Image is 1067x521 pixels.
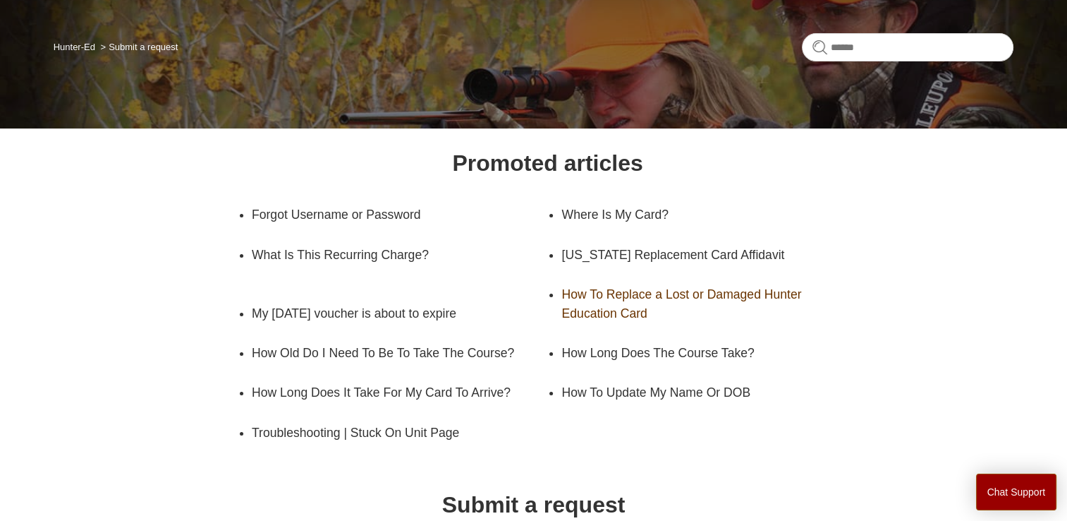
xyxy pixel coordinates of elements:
li: Submit a request [98,42,178,52]
a: Forgot Username or Password [252,195,527,234]
a: Hunter-Ed [54,42,95,52]
input: Search [802,33,1013,61]
a: My [DATE] voucher is about to expire [252,294,527,333]
a: What Is This Recurring Charge? [252,235,548,275]
button: Chat Support [976,474,1057,510]
a: How Long Does It Take For My Card To Arrive? [252,373,548,412]
a: How To Replace a Lost or Damaged Hunter Education Card [561,275,858,333]
a: [US_STATE] Replacement Card Affidavit [561,235,836,275]
a: How Old Do I Need To Be To Take The Course? [252,333,527,373]
li: Hunter-Ed [54,42,98,52]
a: How To Update My Name Or DOB [561,373,836,412]
h1: Promoted articles [452,146,642,180]
a: Troubleshooting | Stuck On Unit Page [252,413,527,453]
a: How Long Does The Course Take? [561,333,836,373]
a: Where Is My Card? [561,195,836,234]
